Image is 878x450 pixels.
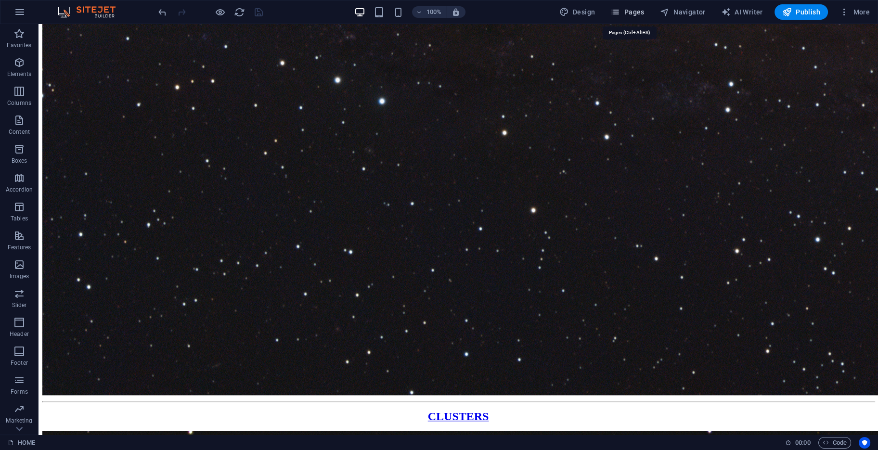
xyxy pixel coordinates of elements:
[8,437,35,449] a: Click to cancel selection. Double-click to open Pages
[555,4,599,20] div: Design (Ctrl+Alt+Y)
[234,7,245,18] i: Reload page
[656,4,710,20] button: Navigator
[11,215,28,222] p: Tables
[7,70,32,78] p: Elements
[412,6,446,18] button: 100%
[426,6,442,18] h6: 100%
[11,388,28,396] p: Forms
[157,7,168,18] i: Undo: Change menu items (Ctrl+Z)
[12,301,27,309] p: Slider
[233,6,245,18] button: reload
[8,244,31,251] p: Features
[785,437,811,449] h6: Session time
[859,437,870,449] button: Usercentrics
[214,6,226,18] button: Click here to leave preview mode and continue editing
[6,186,33,193] p: Accordion
[836,4,874,20] button: More
[660,7,706,17] span: Navigator
[11,359,28,367] p: Footer
[12,157,27,165] p: Boxes
[7,41,31,49] p: Favorites
[717,4,767,20] button: AI Writer
[10,272,29,280] p: Images
[795,437,810,449] span: 00 00
[6,417,32,424] p: Marketing
[607,4,648,20] button: Pages
[55,6,128,18] img: Editor Logo
[802,439,803,446] span: :
[721,7,763,17] span: AI Writer
[775,4,828,20] button: Publish
[9,128,30,136] p: Content
[7,99,31,107] p: Columns
[823,437,847,449] span: Code
[818,437,851,449] button: Code
[559,7,595,17] span: Design
[610,7,644,17] span: Pages
[452,8,460,16] i: On resize automatically adjust zoom level to fit chosen device.
[839,7,870,17] span: More
[555,4,599,20] button: Design
[156,6,168,18] button: undo
[782,7,820,17] span: Publish
[10,330,29,338] p: Header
